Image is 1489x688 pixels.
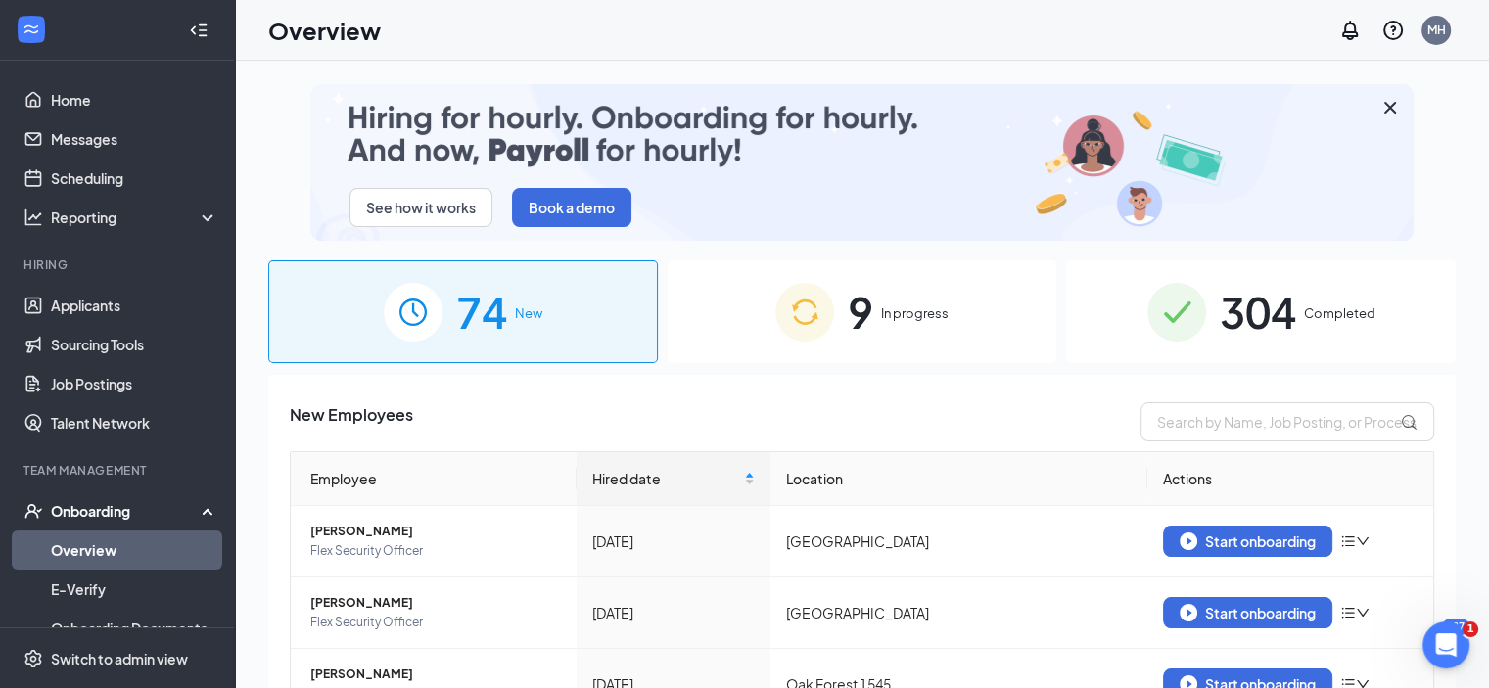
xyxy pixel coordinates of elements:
div: [DATE] [592,602,755,623]
span: In progress [881,303,949,323]
a: Job Postings [51,364,218,403]
div: Onboarding [51,501,202,521]
span: New Employees [290,402,413,441]
div: Start onboarding [1180,532,1316,550]
div: Reporting [51,207,219,227]
svg: WorkstreamLogo [22,20,41,39]
span: bars [1340,605,1356,620]
a: E-Verify [51,570,218,609]
svg: QuestionInfo [1381,19,1405,42]
button: Start onboarding [1163,597,1332,628]
a: Sourcing Tools [51,325,218,364]
td: [GEOGRAPHIC_DATA] [770,506,1147,577]
span: Flex Security Officer [310,541,561,561]
td: [GEOGRAPHIC_DATA] [770,577,1147,649]
th: Employee [291,452,577,506]
div: Hiring [23,256,214,273]
div: Start onboarding [1180,604,1316,621]
div: Switch to admin view [51,649,188,668]
h1: Overview [268,14,381,47]
a: Messages [51,119,218,159]
button: Book a demo [512,188,631,227]
a: Applicants [51,286,218,325]
a: Home [51,80,218,119]
th: Location [770,452,1147,506]
img: payroll-small.gif [310,84,1414,241]
div: 187 [1442,619,1469,635]
a: Scheduling [51,159,218,198]
button: Start onboarding [1163,526,1332,557]
span: [PERSON_NAME] [310,665,561,684]
span: Flex Security Officer [310,613,561,632]
div: [DATE] [592,530,755,552]
a: Talent Network [51,403,218,442]
svg: Collapse [189,21,209,40]
input: Search by Name, Job Posting, or Process [1140,402,1434,441]
a: Onboarding Documents [51,609,218,648]
a: Overview [51,530,218,570]
div: MH [1427,22,1446,38]
span: down [1356,606,1370,619]
svg: Cross [1378,96,1402,119]
span: New [515,303,542,323]
span: [PERSON_NAME] [310,593,561,613]
span: 1 [1463,621,1478,637]
span: [PERSON_NAME] [310,522,561,541]
svg: Analysis [23,207,43,227]
svg: Notifications [1338,19,1362,42]
span: Hired date [592,468,740,489]
div: Team Management [23,462,214,479]
span: down [1356,534,1370,548]
span: bars [1340,533,1356,549]
button: See how it works [349,188,492,227]
iframe: Intercom live chat [1422,621,1469,668]
span: 304 [1220,278,1296,345]
span: Completed [1304,303,1375,323]
span: 9 [848,278,873,345]
svg: Settings [23,649,43,668]
svg: UserCheck [23,501,43,521]
th: Actions [1147,452,1433,506]
span: 74 [456,278,507,345]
